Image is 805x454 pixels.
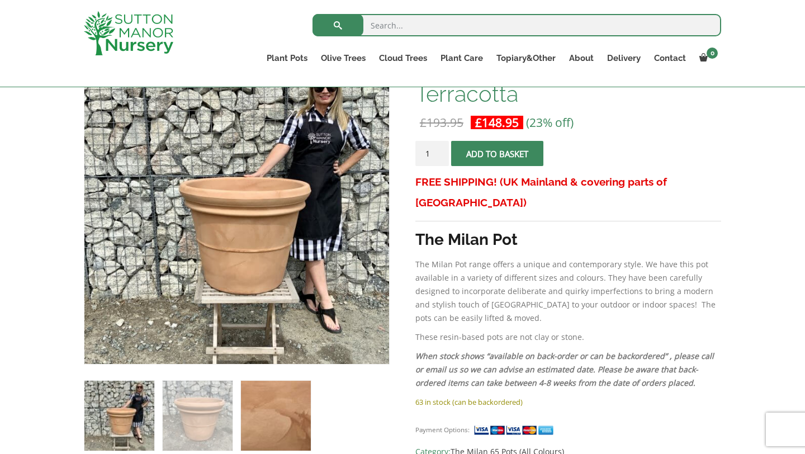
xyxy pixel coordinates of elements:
button: Add to basket [451,141,543,166]
p: These resin-based pots are not clay or stone. [415,330,721,344]
bdi: 193.95 [420,115,463,130]
a: Contact [647,50,693,66]
bdi: 148.95 [475,115,519,130]
a: Delivery [600,50,647,66]
p: 63 in stock (can be backordered) [415,395,721,409]
p: The Milan Pot range offers a unique and contemporary style. We have this pot available in a varie... [415,258,721,325]
img: The Milan Pot 65 Colour Terracotta - Image 3 [241,381,311,451]
a: Cloud Trees [372,50,434,66]
strong: The Milan Pot [415,230,518,249]
span: 0 [707,48,718,59]
a: About [562,50,600,66]
h3: FREE SHIPPING! (UK Mainland & covering parts of [GEOGRAPHIC_DATA]) [415,172,721,213]
h1: The Milan Pot 65 Colour Terracotta [415,59,721,106]
span: £ [420,115,427,130]
img: The Milan Pot 65 Colour Terracotta [84,381,154,451]
a: Plant Pots [260,50,314,66]
img: The Milan Pot 65 Colour Terracotta - Image 2 [163,381,233,451]
img: payment supported [473,424,557,436]
img: logo [84,11,173,55]
small: Payment Options: [415,425,470,434]
em: When stock shows “available on back-order or can be backordered” , please call or email us so we ... [415,351,714,388]
input: Product quantity [415,141,449,166]
span: (23% off) [526,115,574,130]
span: £ [475,115,482,130]
input: Search... [312,14,721,36]
a: Plant Care [434,50,490,66]
a: Topiary&Other [490,50,562,66]
a: 0 [693,50,721,66]
a: Olive Trees [314,50,372,66]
